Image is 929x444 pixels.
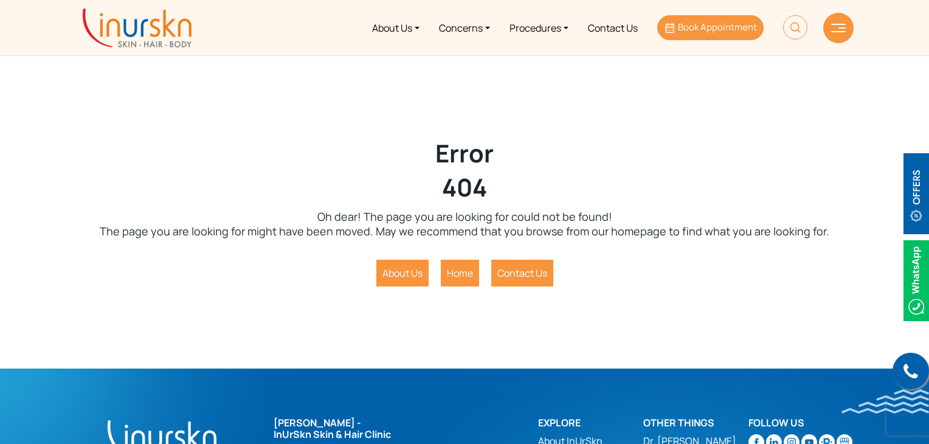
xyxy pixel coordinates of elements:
[748,417,854,429] h2: Follow Us
[382,266,423,280] a: About Us
[903,240,929,321] img: Whatsappicon
[362,5,429,50] a: About Us
[678,21,757,33] span: Book Appointment
[435,136,494,170] strong: Error
[429,5,500,50] a: Concerns
[903,153,929,234] img: offerBt
[376,260,429,286] button: About Us
[447,266,473,280] a: Home
[500,5,578,50] a: Procedures
[274,417,475,440] h2: [PERSON_NAME] - InUrSkn Skin & Hair Clinic
[657,15,764,40] a: Book Appointment
[442,170,487,204] strong: 404
[783,15,807,40] img: HeaderSearch
[903,273,929,286] a: Whatsappicon
[831,24,846,32] img: hamLine.svg
[491,260,553,286] button: Contact Us
[841,389,929,414] img: bluewave
[83,9,192,47] img: inurskn-logo
[538,417,643,429] h2: Explore
[578,5,648,50] a: Contact Us
[643,417,748,429] h2: Other Things
[497,266,547,280] a: Contact Us
[441,260,479,286] button: Home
